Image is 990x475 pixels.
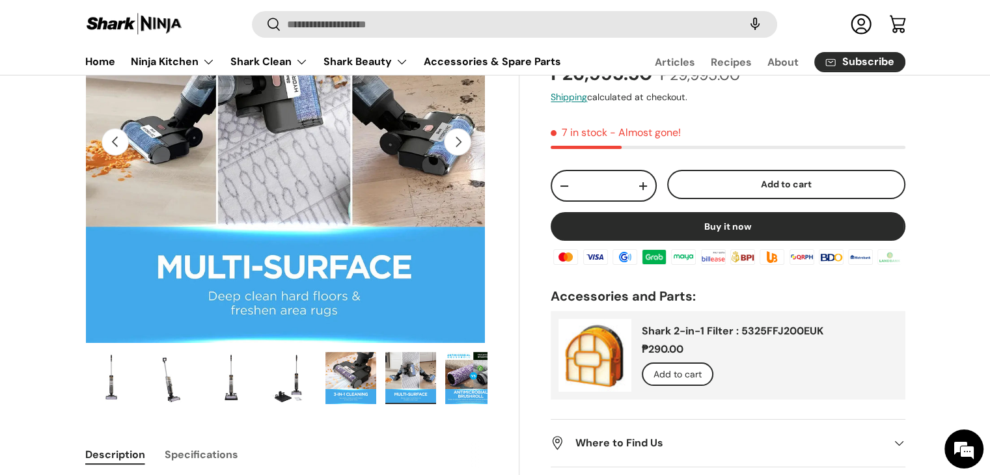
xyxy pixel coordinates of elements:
[223,49,316,75] summary: Shark Clean
[551,247,580,267] img: master
[711,49,752,75] a: Recipes
[734,10,776,39] speech-search-button: Search by voice
[551,126,607,139] span: 7 in stock
[817,247,846,267] img: bdo
[655,49,695,75] a: Articles
[86,352,137,404] img: shark-hyrdrovac-wet-and-dry-hard-floor-clearner-full-view-sharkninja
[551,420,905,467] summary: Where to Find Us
[767,49,799,75] a: About
[642,362,713,387] button: Add to cart
[875,247,904,267] img: landbank
[551,435,884,451] h2: Where to Find Us
[842,57,894,68] span: Subscribe
[165,440,238,469] button: Specifications
[85,12,183,37] img: Shark Ninja Philippines
[316,49,416,75] summary: Shark Beauty
[551,212,905,241] button: Buy it now
[611,247,639,267] img: gcash
[85,49,115,74] a: Home
[424,49,561,74] a: Accessories & Spare Parts
[787,247,816,267] img: qrph
[85,49,561,75] nav: Primary
[640,247,668,267] img: grabpay
[581,247,609,267] img: visa
[551,288,905,306] h2: Accessories and Parts:
[699,247,728,267] img: billease
[85,440,145,469] button: Description
[667,170,905,199] button: Add to cart
[551,91,587,103] a: Shipping
[610,126,681,139] p: - Almost gone!
[146,352,197,404] img: Shark HydroVac Cordless Wet & Dry Hard Floor Cleaner (WD210PH)
[385,352,436,404] img: Shark HydroVac Cordless Wet & Dry Hard Floor Cleaner (WD210PH)
[266,352,316,404] img: Shark HydroVac Cordless Wet & Dry Hard Floor Cleaner (WD210PH)
[814,52,905,72] a: Subscribe
[728,247,757,267] img: bpi
[624,49,905,75] nav: Secondary
[325,352,376,404] img: Shark HydroVac Cordless Wet & Dry Hard Floor Cleaner (WD210PH)
[123,49,223,75] summary: Ninja Kitchen
[551,90,905,104] div: calculated at checkout.
[669,247,698,267] img: maya
[445,352,496,404] img: Shark HydroVac Cordless Wet & Dry Hard Floor Cleaner (WD210PH)
[758,247,786,267] img: ubp
[206,352,256,404] img: Shark HydroVac Cordless Wet & Dry Hard Floor Cleaner (WD210PH)
[642,324,823,338] a: Shark 2-in-1 Filter : 5325FFJ200EUK
[846,247,875,267] img: metrobank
